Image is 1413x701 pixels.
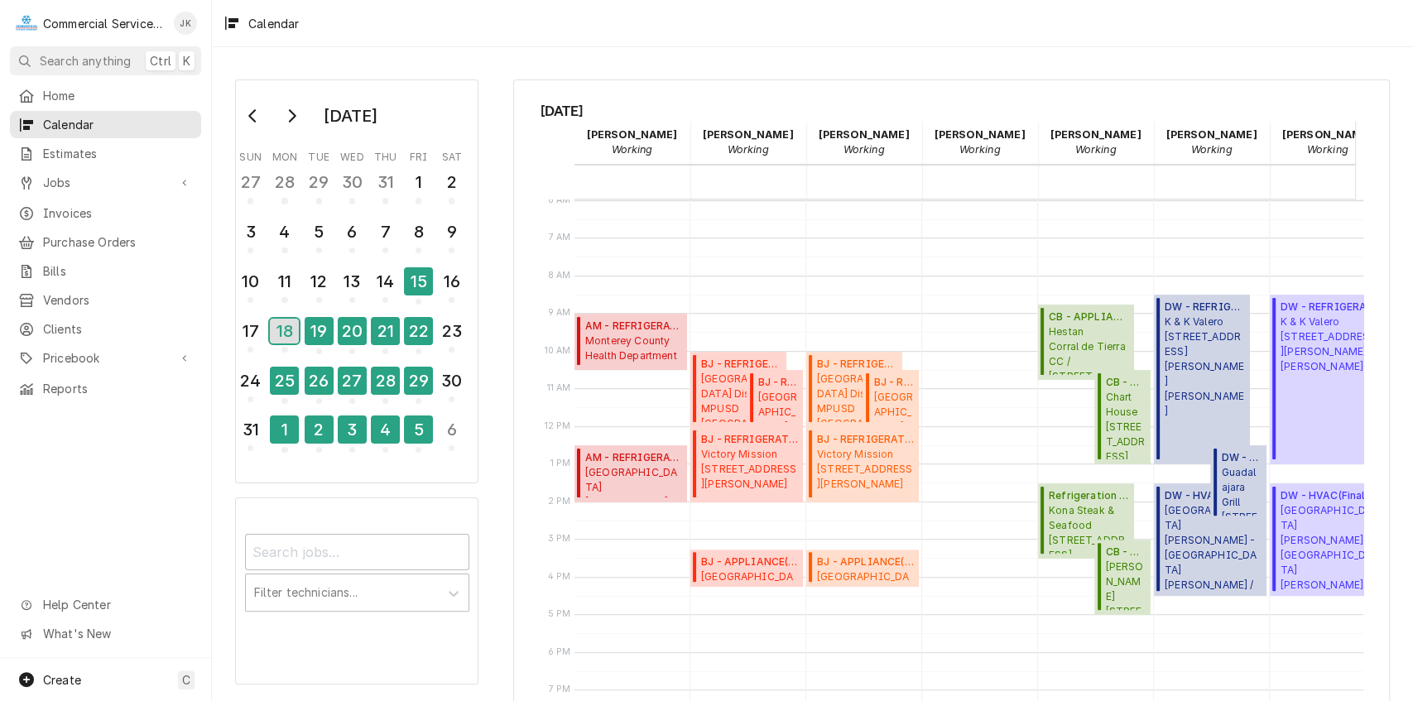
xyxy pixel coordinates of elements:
div: 5 [306,219,332,244]
span: CB - HVAC ( Finalized ) [1105,375,1146,390]
span: [GEOGRAPHIC_DATA] Dist. [PERSON_NAME] / [STREET_ADDRESS] [701,569,798,583]
div: 18 [270,319,299,343]
div: 29 [404,367,433,395]
th: Friday [402,145,435,165]
span: Victory Mission [STREET_ADDRESS][PERSON_NAME] [701,447,798,492]
div: 27 [338,367,367,395]
span: Estimates [43,145,193,162]
em: Working [611,143,652,156]
span: AM - REFRIGERATION ( Finalized ) [585,450,682,465]
span: BJ - REFRIGERATION ( Finalized ) [817,432,914,447]
span: [GEOGRAPHIC_DATA] Dist - MPUSD [GEOGRAPHIC_DATA] / [DATE][STREET_ADDRESS] [817,372,897,422]
div: Calendar Day Picker [235,79,478,483]
span: Ctrl [150,52,171,70]
div: DW - HVAC(Finalized)[GEOGRAPHIC_DATA][PERSON_NAME] - [GEOGRAPHIC_DATA][PERSON_NAME] / [STREET_ADD... [1270,483,1383,597]
div: [Service] CB - APPLIANCE Hestan Corral de Tierra CC / 81 Corral De Tierra Rd, Salinas, CA 93908 I... [1038,305,1134,380]
div: [Service] DW - HVAC Guadalajara Grill 1334 S Main St, Salinas, CA 93901 ID: JOB-9242 Status: Fina... [1210,445,1266,521]
em: Working [1190,143,1232,156]
div: 1 [270,415,299,444]
span: BJ - REFRIGERATION ( Finalized ) [817,357,897,372]
span: C [182,671,190,689]
span: Invoices [43,204,193,222]
span: 7 PM [545,683,575,696]
span: [DATE] [541,100,1363,122]
div: 2 [305,415,334,444]
em: Working [727,143,768,156]
div: 16 [439,269,464,294]
div: 6 [439,417,464,442]
div: [Service] AM - REFRIGERATION Santa Rita Union School District - FS JOHN GUTIERREZ MIDDLE SCHOOL /... [574,445,688,502]
th: Thursday [369,145,402,165]
div: Commercial Service Co. [43,15,165,32]
span: Monterey County Health Department [GEOGRAPHIC_DATA] / [STREET_ADDRESS] [585,334,682,365]
div: [Service] Refrigeration Diagnostic Kona Steak & Seafood 1200 Del Monte Center, Monterey, CA 93940... [1038,483,1134,559]
div: Calendar Filters [245,519,469,629]
div: 23 [439,319,464,343]
div: DW - REFRIGERATION(Finalized)K & K Valero[STREET_ADDRESS][PERSON_NAME][PERSON_NAME] [1154,295,1250,464]
strong: [PERSON_NAME] [1050,128,1141,141]
div: 30 [339,170,365,194]
button: Go to next month [275,103,308,129]
div: 20 [338,317,367,345]
div: Brian Key - Working [922,122,1038,163]
strong: [PERSON_NAME] [1165,128,1257,141]
div: [Service] CB - HVAC Chart House 444 Cannery Row, Monterey, CA 93940 ID: JOB-9227 Status: Finalize... [1094,370,1151,464]
span: [GEOGRAPHIC_DATA] Dist. [PERSON_NAME] / [STREET_ADDRESS] [817,569,914,583]
span: Clients [43,320,193,338]
span: DW - HVAC ( Finalized ) [1281,488,1377,503]
span: BJ - REFRIGERATION ( Finalized ) [873,375,914,390]
div: [Service] BJ - REFRIGERATION Monterey Peninsula Unified School Dist - MPUSD Seaside High School /... [747,370,803,426]
span: Search anything [40,52,131,70]
span: [GEOGRAPHIC_DATA] Dist - MPUSD [GEOGRAPHIC_DATA] / [DATE][STREET_ADDRESS] [873,390,914,421]
div: [Service] AM - REFRIGERATION Monterey County Health Department Alisal Health Center / 559 E Alisa... [574,314,688,370]
div: BJ - REFRIGERATION(Finalized)Victory Mission[STREET_ADDRESS][PERSON_NAME] [806,427,920,502]
a: Go to Jobs [10,169,201,196]
span: 1 PM [546,457,575,470]
a: Calendar [10,111,201,138]
button: Search anythingCtrlK [10,46,201,75]
strong: [PERSON_NAME] [818,128,909,141]
th: Sunday [234,145,267,165]
div: 9 [439,219,464,244]
div: DW - HVAC(Finalized)[GEOGRAPHIC_DATA][PERSON_NAME] - [GEOGRAPHIC_DATA][PERSON_NAME] / [STREET_ADD... [1154,483,1267,597]
th: Monday [267,145,302,165]
div: 31 [372,170,398,194]
span: BJ - REFRIGERATION ( Finalized ) [701,432,798,447]
input: Search jobs... [245,534,469,570]
div: [Service] BJ - REFRIGERATION Monterey Peninsula Unified School Dist - MPUSD Seaside High School /... [806,352,902,427]
div: 2 [439,170,464,194]
div: DW - HVAC(Finalized)Guadalajara Grill[STREET_ADDRESS] [1210,445,1266,521]
div: 19 [305,317,334,345]
span: What's New [43,625,191,642]
span: K & K Valero [STREET_ADDRESS][PERSON_NAME][PERSON_NAME] [1281,314,1377,374]
a: Clients [10,315,201,343]
a: Go to Pricebook [10,344,201,372]
div: Calendar Filters [235,497,478,684]
th: Saturday [435,145,469,165]
div: [Service] BJ - APPLIANCE Alisal School Dist. JOHN E. STEINBECK / 1714 Burlington Dr, Salinas, CA ... [806,550,920,588]
div: Carson Bourdet - Working [1038,122,1154,163]
span: [GEOGRAPHIC_DATA] Dist - MPUSD [GEOGRAPHIC_DATA] / [DATE][STREET_ADDRESS] [757,390,798,421]
div: 27 [238,170,263,194]
span: 3 PM [544,532,575,545]
div: 3 [238,219,263,244]
span: Pricebook [43,349,168,367]
span: Bills [43,262,193,280]
div: 31 [238,417,263,442]
span: 9 AM [544,306,575,319]
span: CB - HVAC ( Finalized ) [1105,545,1146,559]
div: [Service] CB - HVAC Tarpy's 2999 Mty/Salinas Hwy Ste 1, Monterey, CA 93940 ID: JOB-9241 Status: F... [1094,540,1151,615]
div: 17 [238,319,263,343]
span: CB - APPLIANCE ( Finalized ) [1049,310,1129,324]
div: BJ - REFRIGERATION(Finalized)Victory Mission[STREET_ADDRESS][PERSON_NAME] [690,427,804,502]
span: AM - REFRIGERATION ( Finalized ) [585,319,682,334]
span: 11 AM [543,382,575,395]
div: BJ - REFRIGERATION(Finalized)[GEOGRAPHIC_DATA] Dist - MPUSD[GEOGRAPHIC_DATA] / [DATE][STREET_ADDR... [690,352,786,427]
div: Refrigeration Diagnostic(Finalized)Kona Steak & Seafood[STREET_ADDRESS] [1038,483,1134,559]
div: 11 [272,269,297,294]
span: Hestan Corral de Tierra CC / [STREET_ADDRESS] [1049,324,1129,375]
div: 21 [371,317,400,345]
div: John Key's Avatar [174,12,197,35]
div: [Service] BJ - REFRIGERATION Victory Mission 43 Soledad St., Salinas, CA 93901 ID: JOB-9236 Statu... [806,427,920,502]
div: AM - REFRIGERATION(Finalized)Monterey County Health Department[GEOGRAPHIC_DATA] / [STREET_ADDRESS] [574,314,688,370]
